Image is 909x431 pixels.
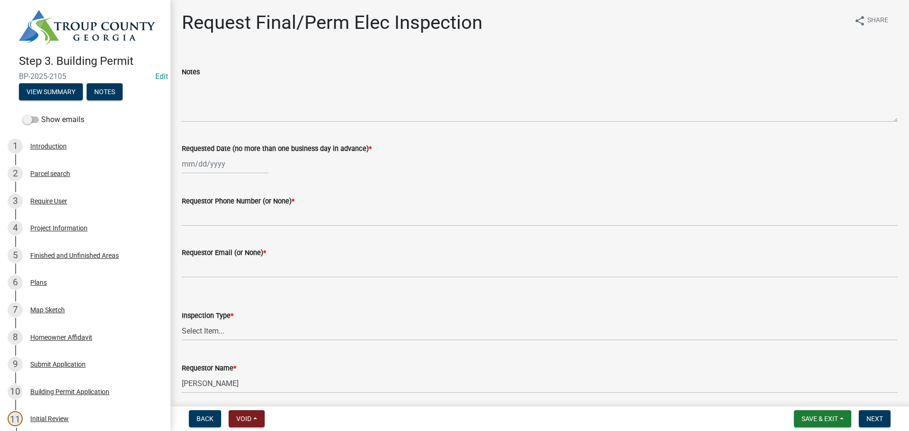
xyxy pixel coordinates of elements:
div: Project Information [30,225,88,231]
span: Save & Exit [802,415,838,422]
button: shareShare [847,11,896,30]
div: 10 [8,384,23,399]
div: Initial Review [30,415,69,422]
wm-modal-confirm: Notes [87,88,123,96]
div: 7 [8,302,23,317]
div: Building Permit Application [30,388,109,395]
div: Require User [30,198,67,204]
button: Save & Exit [794,410,851,427]
span: Void [236,415,251,422]
h4: Step 3. Building Permit [19,54,163,68]
div: 1 [8,139,23,154]
label: Show emails [23,114,84,125]
div: 9 [8,357,23,372]
label: Requested Date (no more than one business day in advance) [182,146,372,152]
a: Edit [155,72,168,81]
div: 3 [8,194,23,209]
div: 6 [8,275,23,290]
input: mm/dd/yyyy [182,154,268,174]
div: 8 [8,330,23,345]
div: Parcel search [30,170,70,177]
div: 2 [8,166,23,181]
i: share [854,15,865,26]
label: Notes [182,69,200,76]
span: BP-2025-2105 [19,72,151,81]
wm-modal-confirm: Summary [19,88,83,96]
span: Share [867,15,888,26]
div: 11 [8,411,23,426]
label: Requestor Name [182,365,236,372]
div: Homeowner Affidavit [30,334,92,341]
h1: Request Final/Perm Elec Inspection [182,11,482,34]
label: Requestor Email (or None) [182,250,266,256]
label: Inspection Type [182,313,233,319]
label: Requestor Phone Number (or None) [182,198,294,205]
span: Next [866,415,883,422]
button: Next [859,410,891,427]
div: Finished and Unfinished Areas [30,252,119,259]
button: View Summary [19,83,83,100]
div: 5 [8,248,23,263]
wm-modal-confirm: Edit Application Number [155,72,168,81]
div: Introduction [30,143,67,150]
div: Plans [30,279,47,286]
button: Void [229,410,265,427]
div: 4 [8,220,23,236]
div: Map Sketch [30,307,65,313]
div: Submit Application [30,361,86,368]
span: Back [196,415,214,422]
button: Back [189,410,221,427]
img: Troup County, Georgia [19,10,155,44]
button: Notes [87,83,123,100]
